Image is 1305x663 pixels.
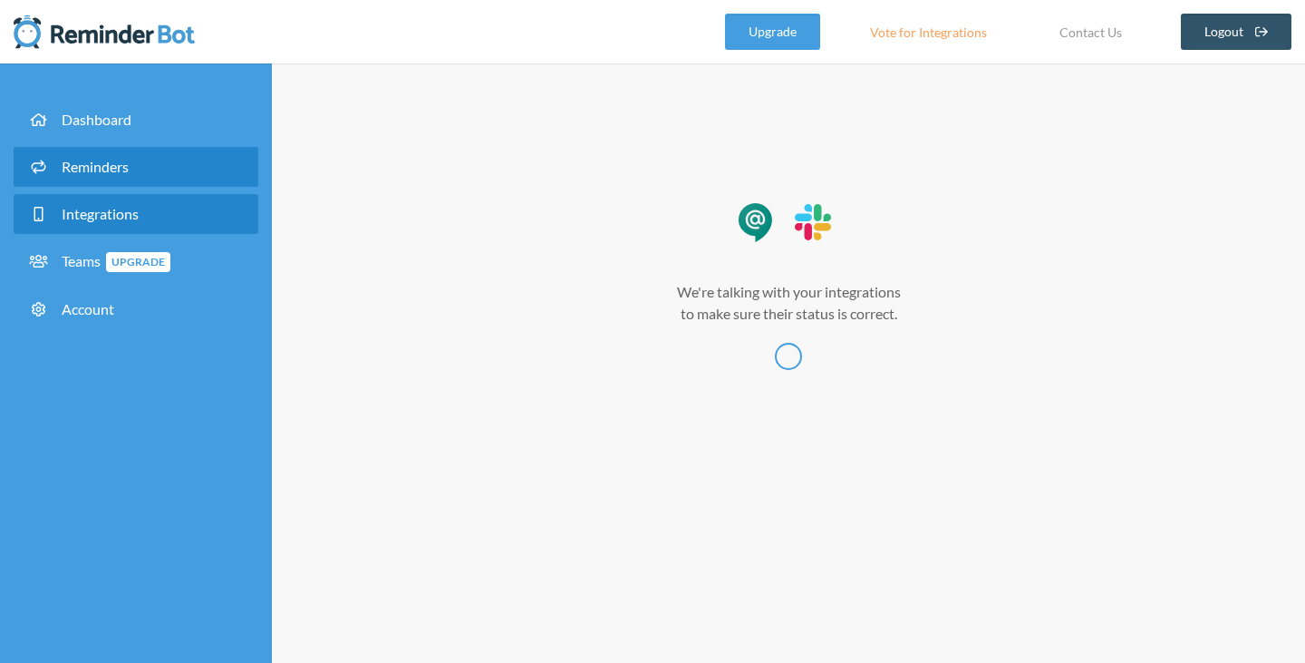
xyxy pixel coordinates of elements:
[62,205,139,222] span: Integrations
[1037,14,1145,50] a: Contact Us
[106,252,170,272] span: Upgrade
[14,194,258,234] a: Integrations
[62,252,170,269] span: Teams
[1181,14,1292,50] a: Logout
[847,14,1010,50] a: Vote for Integrations
[62,111,131,128] span: Dashboard
[14,289,258,329] a: Account
[372,281,1205,325] div: We're talking with your integrations to make sure their status is correct.
[14,14,195,50] img: Reminder Bot
[14,100,258,140] a: Dashboard
[62,158,129,175] span: Reminders
[14,147,258,187] a: Reminders
[725,14,820,50] a: Upgrade
[14,241,258,282] a: TeamsUpgrade
[62,300,114,317] span: Account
